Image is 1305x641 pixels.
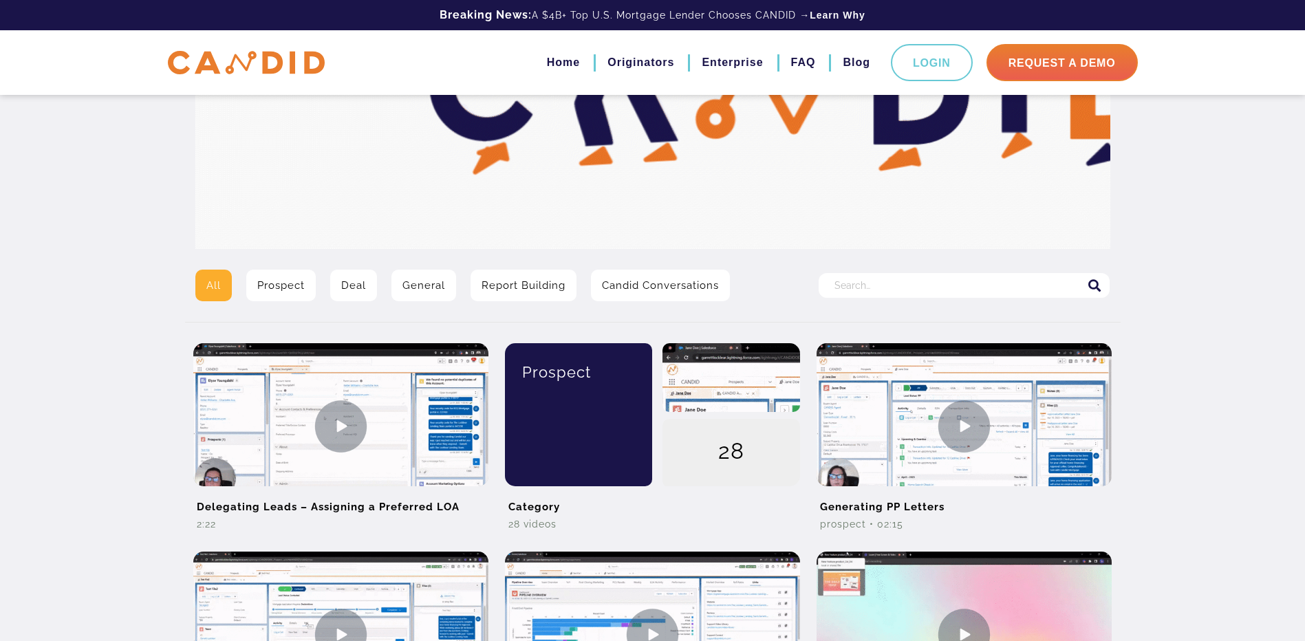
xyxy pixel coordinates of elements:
div: Prospect • 02:15 [817,517,1112,531]
img: CANDID APP [168,51,325,75]
div: 28 Videos [505,517,800,531]
a: Request A Demo [986,44,1138,81]
a: Learn Why [810,8,865,22]
a: Prospect [246,270,316,301]
a: Deal [330,270,377,301]
a: Blog [843,51,870,74]
a: Home [547,51,580,74]
a: Login [891,44,973,81]
a: Originators [607,51,674,74]
h2: Delegating Leads – Assigning a Preferred LOA [193,486,488,517]
div: 2:22 [193,517,488,531]
h2: Generating PP Letters [817,486,1112,517]
img: Delegating Leads – Assigning a Preferred LOA Video [193,343,488,509]
a: All [195,270,232,301]
h2: Category [505,486,800,517]
a: Candid Conversations [591,270,730,301]
a: FAQ [791,51,816,74]
a: Enterprise [702,51,763,74]
a: Report Building [471,270,576,301]
img: Generating PP Letters Video [817,343,1112,509]
div: 28 [662,419,800,488]
b: Breaking News: [440,8,532,21]
a: General [391,270,456,301]
div: Prospect [515,343,643,401]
